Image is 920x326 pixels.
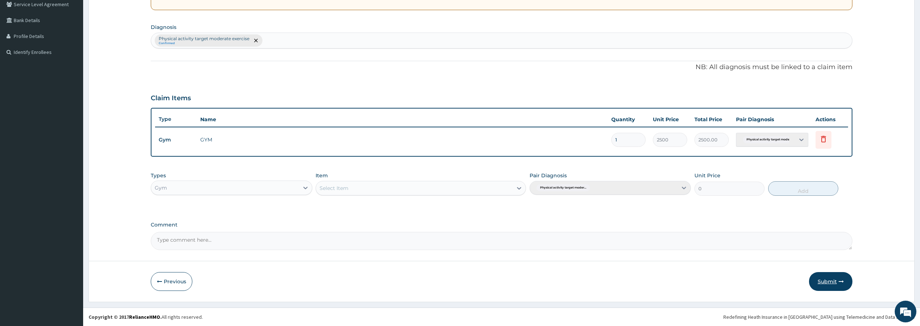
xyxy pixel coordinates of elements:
[38,41,121,50] div: Chat with us now
[151,272,192,291] button: Previous
[812,112,848,127] th: Actions
[151,24,176,31] label: Diagnosis
[151,63,852,72] p: NB: All diagnosis must be linked to a claim item
[151,222,852,228] label: Comment
[155,113,197,126] th: Type
[320,185,348,192] div: Select Item
[649,112,691,127] th: Unit Price
[151,94,191,102] h3: Claim Items
[809,272,852,291] button: Submit
[83,308,920,326] footer: All rights reserved.
[4,198,138,223] textarea: Type your message and hit 'Enter'
[530,172,567,179] label: Pair Diagnosis
[316,172,328,179] label: Item
[691,112,732,127] th: Total Price
[608,112,649,127] th: Quantity
[732,112,812,127] th: Pair Diagnosis
[151,173,166,179] label: Types
[119,4,136,21] div: Minimize live chat window
[155,133,197,147] td: Gym
[723,313,915,321] div: Redefining Heath Insurance in [GEOGRAPHIC_DATA] using Telemedicine and Data Science!
[42,91,100,164] span: We're online!
[155,184,167,191] div: Gym
[197,132,608,147] td: GYM
[89,314,162,320] strong: Copyright © 2017 .
[129,314,160,320] a: RelianceHMO
[13,36,29,54] img: d_794563401_company_1708531726252_794563401
[768,181,838,196] button: Add
[197,112,608,127] th: Name
[694,172,720,179] label: Unit Price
